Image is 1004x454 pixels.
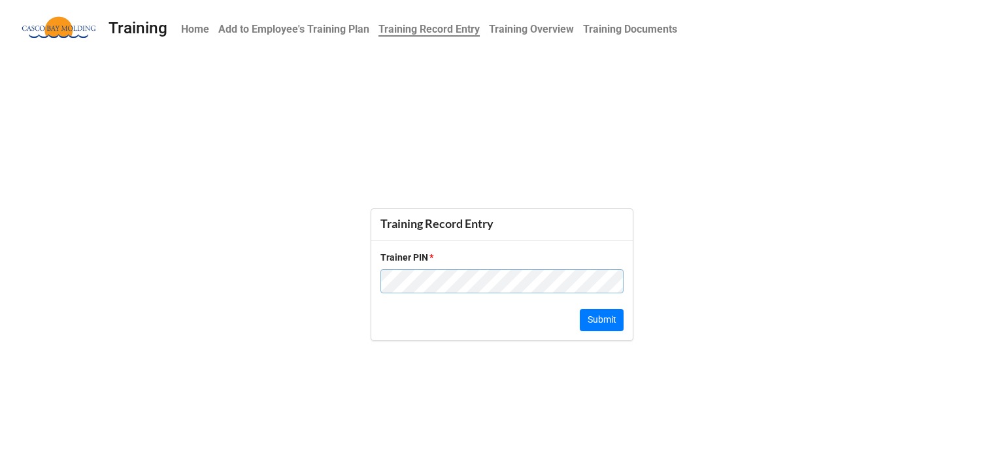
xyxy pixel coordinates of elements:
a: Home [176,16,214,42]
div: Training [109,20,167,37]
button: Submit [580,309,624,331]
b: Training Record Entry [378,23,480,37]
b: Home [181,23,209,35]
div: Trainer PIN [380,250,428,265]
a: Training Record Entry [374,16,484,42]
a: Training Overview [484,16,578,42]
img: EXilavqlxR%2FCasco%20Bay%20Logo%20Image.png [20,16,98,41]
a: Training Documents [578,16,682,42]
div: Training Record Entry [380,216,624,231]
b: Training Overview [489,23,574,35]
a: Add to Employee's Training Plan [214,16,374,42]
b: Training Documents [583,23,677,35]
b: Add to Employee's Training Plan [218,23,369,35]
